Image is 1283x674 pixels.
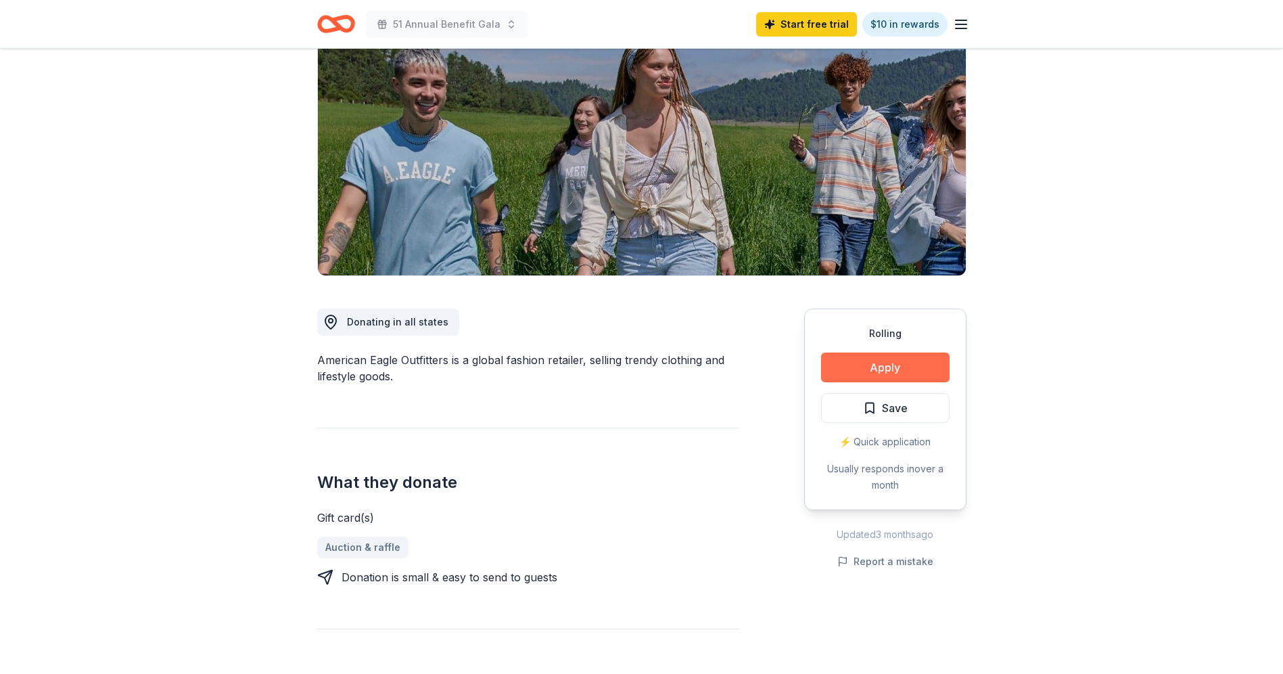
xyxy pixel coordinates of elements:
div: Rolling [821,325,950,342]
span: 51 Annual Benefit Gala [393,16,500,32]
button: Apply [821,353,950,382]
button: Save [821,393,950,423]
button: 51 Annual Benefit Gala [366,11,528,38]
a: Start free trial [756,12,857,37]
a: Home [317,8,355,40]
div: American Eagle Outfitters is a global fashion retailer, selling trendy clothing and lifestyle goods. [317,352,739,384]
div: Gift card(s) [317,510,739,526]
div: Donation is small & easy to send to guests [342,569,557,585]
div: Updated 3 months ago [804,526,966,543]
h2: What they donate [317,472,739,493]
span: Save [882,399,908,417]
a: $10 in rewards [862,12,948,37]
a: Auction & raffle [317,537,409,558]
button: Report a mistake [837,554,933,570]
div: Usually responds in over a month [821,461,950,493]
span: Donating in all states [347,316,448,328]
div: ⚡️ Quick application [821,434,950,450]
img: Image for American Eagle [318,17,966,275]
